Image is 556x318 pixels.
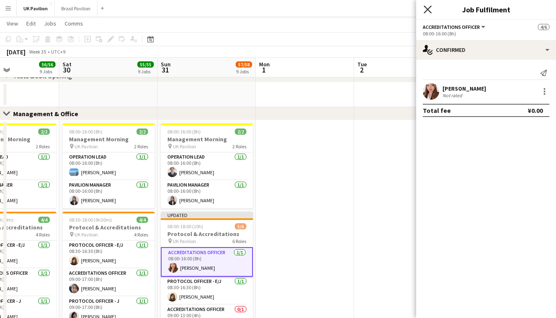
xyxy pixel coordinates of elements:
[63,136,155,143] h3: Management Morning
[356,65,367,75] span: 2
[173,238,196,244] span: UK Pavilion
[416,40,556,60] div: Confirmed
[137,61,154,68] span: 55/55
[13,110,85,118] div: Management & Office
[236,68,252,75] div: 9 Jobs
[160,65,171,75] span: 31
[442,85,486,92] div: [PERSON_NAME]
[357,61,367,68] span: Tue
[137,217,148,223] span: 4/4
[63,180,155,208] app-card-role: Pavilion Manager1/108:00-16:00 (8h)[PERSON_NAME]
[161,61,171,68] span: Sun
[134,143,148,150] span: 2 Roles
[259,61,270,68] span: Mon
[63,152,155,180] app-card-role: Operation Lead1/108:00-16:00 (8h)[PERSON_NAME]
[134,231,148,238] span: 4 Roles
[236,61,252,68] span: 57/58
[235,129,246,135] span: 2/2
[41,18,60,29] a: Jobs
[69,129,102,135] span: 08:00-16:00 (8h)
[161,212,253,218] div: Updated
[55,0,97,16] button: Brasil Pavilion
[161,247,253,277] app-card-role: Accreditations Officer1/108:00-16:00 (8h)[PERSON_NAME]
[69,217,112,223] span: 08:30-18:00 (9h30m)
[137,129,148,135] span: 2/2
[3,18,21,29] a: View
[161,277,253,305] app-card-role: Protocol Officer - E/J1/108:30-16:30 (8h)[PERSON_NAME]
[63,61,72,68] span: Sat
[161,152,253,180] app-card-role: Operation Lead1/108:00-16:00 (8h)[PERSON_NAME]
[423,30,549,37] div: 08:00-16:00 (8h)
[36,231,50,238] span: 4 Roles
[7,20,18,27] span: View
[538,24,549,30] span: 4/6
[63,224,155,231] h3: Protocol & Accreditations
[44,20,56,27] span: Jobs
[63,269,155,297] app-card-role: Accreditations Officer1/109:00-17:00 (8h)[PERSON_NAME]
[7,48,25,56] div: [DATE]
[423,24,480,30] span: Accreditations Officer
[416,4,556,15] h3: Job Fulfilment
[167,223,203,229] span: 08:00-18:00 (10h)
[173,143,196,150] span: UK Pavilion
[167,129,201,135] span: 08:00-16:00 (8h)
[161,124,253,208] app-job-card: 08:00-16:00 (8h)2/2Management Morning UK Pavilion2 RolesOperation Lead1/108:00-16:00 (8h)[PERSON_...
[65,20,83,27] span: Comms
[63,124,155,208] app-job-card: 08:00-16:00 (8h)2/2Management Morning UK Pavilion2 RolesOperation Lead1/108:00-16:00 (8h)[PERSON_...
[26,20,36,27] span: Edit
[161,180,253,208] app-card-role: Pavilion Manager1/108:00-16:00 (8h)[PERSON_NAME]
[232,143,246,150] span: 2 Roles
[138,68,153,75] div: 9 Jobs
[38,129,50,135] span: 2/2
[74,231,98,238] span: UK Pavilion
[74,143,98,150] span: UK Pavilion
[423,24,486,30] button: Accreditations Officer
[61,18,86,29] a: Comms
[528,106,543,115] div: ¥0.00
[232,238,246,244] span: 6 Roles
[235,223,246,229] span: 5/6
[258,65,270,75] span: 1
[442,92,464,98] div: Not rated
[51,49,65,55] div: UTC+9
[161,136,253,143] h3: Management Morning
[39,68,55,75] div: 9 Jobs
[36,143,50,150] span: 2 Roles
[61,65,72,75] span: 30
[39,61,56,68] span: 56/56
[423,106,451,115] div: Total fee
[23,18,39,29] a: Edit
[38,217,50,223] span: 4/4
[161,230,253,238] h3: Protocol & Accreditations
[27,49,48,55] span: Week 35
[63,241,155,269] app-card-role: Protocol Officer - E/J1/108:30-16:30 (8h)[PERSON_NAME]
[17,0,55,16] button: UK Pavilion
